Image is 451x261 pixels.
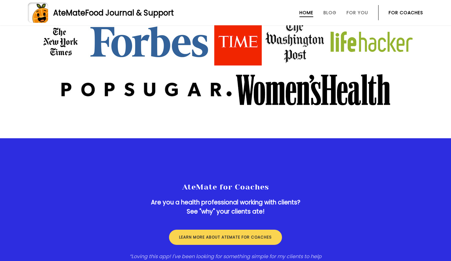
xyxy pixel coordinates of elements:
h3: Are you a health professional working with clients? See "why" your clients ate! [99,198,352,216]
img: logo_asseenin_wpost.jpg [263,18,328,65]
span: Food Journal & Support [85,8,174,18]
div: AteMate [48,7,174,18]
a: For You [347,10,368,15]
a: Blog [323,10,336,15]
a: Learn more about ateMate for coaches [169,230,282,245]
img: logo_asseenin_popsugar.jpg [60,69,234,110]
img: logo_asseenin_time.jpg [214,18,262,65]
img: logo_asseenin_womenshealthmag.jpg [235,73,391,106]
img: logo_asseenin_lifehacker.jpg [329,18,414,65]
a: Home [299,10,313,15]
img: logo_asseenin_nytimes.jpg [37,18,85,65]
img: logo_asseenin_forbes.jpg [86,18,213,65]
h2: AteMate for Coaches [99,183,352,191]
a: AteMateFood Journal & Support [28,3,423,23]
a: For Coaches [389,10,423,15]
